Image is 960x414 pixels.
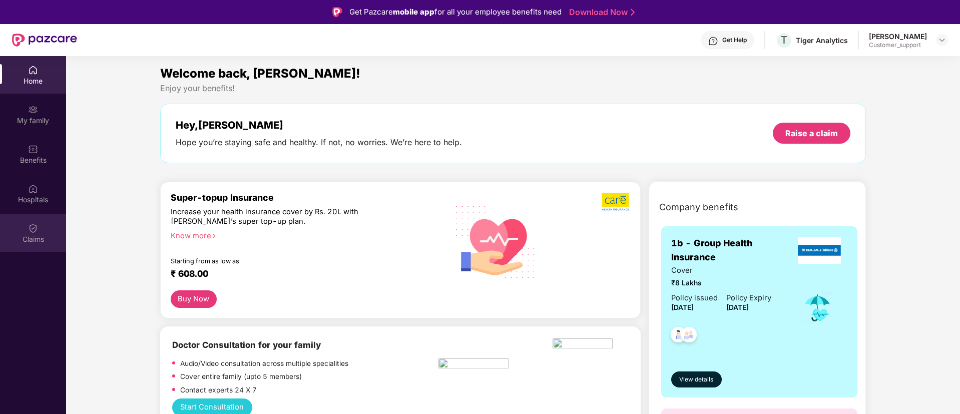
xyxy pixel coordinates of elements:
[798,237,841,264] img: insurerLogo
[160,66,360,81] span: Welcome back, [PERSON_NAME]!
[631,7,635,18] img: Stroke
[938,36,946,44] img: svg+xml;base64,PHN2ZyBpZD0iRHJvcGRvd24tMzJ4MzIiIHhtbG5zPSJodHRwOi8vd3d3LnczLm9yZy8yMDAwL3N2ZyIgd2...
[553,338,613,351] img: ekin.png
[869,32,927,41] div: [PERSON_NAME]
[722,36,747,44] div: Get Help
[448,193,544,290] img: svg+xml;base64,PHN2ZyB4bWxucz0iaHR0cDovL3d3dy53My5vcmcvMjAwMC9zdmciIHhtbG5zOnhsaW5rPSJodHRwOi8vd3...
[569,7,632,18] a: Download Now
[671,292,718,304] div: Policy issued
[28,65,38,75] img: svg+xml;base64,PHN2ZyBpZD0iSG9tZSIgeG1sbnM9Imh0dHA6Ly93d3cudzMub3JnLzIwMDAvc3ZnIiB3aWR0aD0iMjAiIG...
[211,233,217,239] span: right
[671,303,694,311] span: [DATE]
[671,278,771,289] span: ₹8 Lakhs
[160,83,866,94] div: Enjoy your benefits!
[171,257,396,264] div: Starting from as low as
[869,41,927,49] div: Customer_support
[180,358,348,369] p: Audio/Video consultation across multiple specialities
[349,6,562,18] div: Get Pazcare for all your employee benefits need
[172,340,321,350] b: Doctor Consultation for your family
[332,7,342,17] img: Logo
[679,375,713,384] span: View details
[796,36,848,45] div: Tiger Analytics
[171,207,395,227] div: Increase your health insurance cover by Rs. 20L with [PERSON_NAME]’s super top-up plan.
[785,128,838,139] div: Raise a claim
[781,34,787,46] span: T
[671,236,791,265] span: 1b - Group Health Insurance
[801,291,834,324] img: icon
[677,324,701,348] img: svg+xml;base64,PHN2ZyB4bWxucz0iaHR0cDovL3d3dy53My5vcmcvMjAwMC9zdmciIHdpZHRoPSI0OC45NDMiIGhlaWdodD...
[393,7,434,17] strong: mobile app
[171,268,429,280] div: ₹ 608.00
[180,385,257,396] p: Contact experts 24 X 7
[671,371,722,387] button: View details
[171,192,439,203] div: Super-topup Insurance
[666,324,691,348] img: svg+xml;base64,PHN2ZyB4bWxucz0iaHR0cDovL3d3dy53My5vcmcvMjAwMC9zdmciIHdpZHRoPSI0OC45NDMiIGhlaWdodD...
[12,34,77,47] img: New Pazcare Logo
[438,358,509,371] img: hcp.png
[671,265,771,276] span: Cover
[726,303,749,311] span: [DATE]
[28,105,38,115] img: svg+xml;base64,PHN2ZyB3aWR0aD0iMjAiIGhlaWdodD0iMjAiIHZpZXdCb3g9IjAgMCAyMCAyMCIgZmlsbD0ibm9uZSIgeG...
[171,290,217,308] button: Buy Now
[602,192,630,211] img: b5dec4f62d2307b9de63beb79f102df3.png
[176,119,462,131] div: Hey, [PERSON_NAME]
[28,144,38,154] img: svg+xml;base64,PHN2ZyBpZD0iQmVuZWZpdHMiIHhtbG5zPSJodHRwOi8vd3d3LnczLm9yZy8yMDAwL3N2ZyIgd2lkdGg9Ij...
[659,200,738,214] span: Company benefits
[708,36,718,46] img: svg+xml;base64,PHN2ZyBpZD0iSGVscC0zMngzMiIgeG1sbnM9Imh0dHA6Ly93d3cudzMub3JnLzIwMDAvc3ZnIiB3aWR0aD...
[28,184,38,194] img: svg+xml;base64,PHN2ZyBpZD0iSG9zcGl0YWxzIiB4bWxucz0iaHR0cDovL3d3dy53My5vcmcvMjAwMC9zdmciIHdpZHRoPS...
[28,223,38,233] img: svg+xml;base64,PHN2ZyBpZD0iQ2xhaW0iIHhtbG5zPSJodHRwOi8vd3d3LnczLm9yZy8yMDAwL3N2ZyIgd2lkdGg9IjIwIi...
[171,231,433,238] div: Know more
[180,371,302,382] p: Cover entire family (upto 5 members)
[176,137,462,148] div: Hope you’re staying safe and healthy. If not, no worries. We’re here to help.
[726,292,771,304] div: Policy Expiry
